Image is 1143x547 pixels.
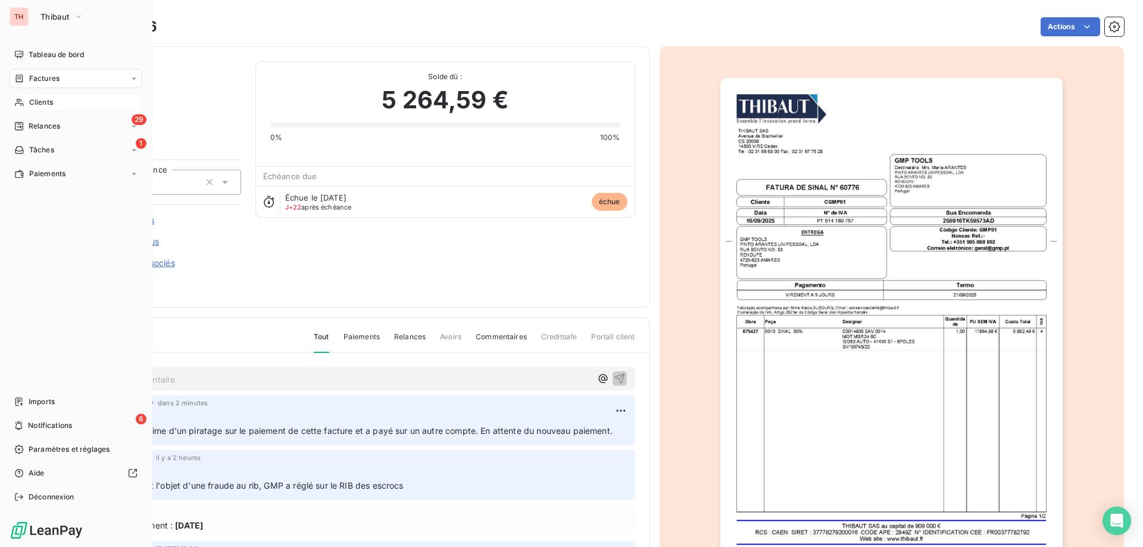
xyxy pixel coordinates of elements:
[270,71,620,82] span: Solde dû :
[29,444,110,455] span: Paramètres et réglages
[270,132,282,143] span: 0%
[285,204,352,211] span: après échéance
[29,396,55,407] span: Imports
[285,203,302,211] span: J+22
[592,193,627,211] span: échue
[1103,507,1131,535] div: Open Intercom Messenger
[440,332,461,352] span: Avoirs
[158,399,208,407] span: dans 2 minutes
[314,332,329,353] span: Tout
[10,464,142,483] a: Aide
[79,426,613,436] span: Le client a été victime d'un piratage sur le paiement de cette facture et a payé sur un autre com...
[29,97,53,108] span: Clients
[382,82,508,118] span: 5 264,59 €
[29,145,54,155] span: Tâches
[343,332,380,352] span: Paiements
[476,332,527,352] span: Commentaires
[10,7,29,26] div: TH
[285,193,346,202] span: Échue le [DATE]
[132,114,146,125] span: 29
[79,480,404,490] span: cette facture a fait l'objet d'une fraude au rib, GMP a réglé sur le RIB des escrocs
[136,138,146,149] span: 1
[156,454,201,461] span: il y a 2 heures
[600,132,620,143] span: 100%
[29,468,45,479] span: Aide
[1041,17,1100,36] button: Actions
[29,492,74,502] span: Déconnexion
[93,76,241,85] span: CGMP01
[175,519,203,532] span: [DATE]
[541,332,577,352] span: Creditsafe
[10,521,83,540] img: Logo LeanPay
[29,121,60,132] span: Relances
[136,414,146,424] span: 8
[263,171,317,181] span: Échéance due
[28,420,72,431] span: Notifications
[29,49,84,60] span: Tableau de bord
[591,332,635,352] span: Portail client
[29,168,65,179] span: Paiements
[29,73,60,84] span: Factures
[394,332,426,352] span: Relances
[40,12,69,21] span: Thibaut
